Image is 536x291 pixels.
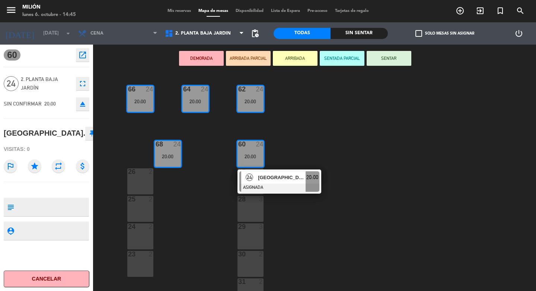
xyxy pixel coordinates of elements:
[415,30,474,37] label: Solo mesas sin asignar
[331,9,373,13] span: Tarjetas de regalo
[237,154,264,159] div: 20:00
[4,143,89,156] div: Visitas: 0
[246,174,253,181] span: 24
[4,271,89,287] button: Cancelar
[201,86,208,93] div: 24
[256,86,264,93] div: 24
[149,251,153,258] div: 2
[306,173,318,182] span: 20:00
[149,223,153,230] div: 2
[76,97,89,111] button: eject
[267,9,304,13] span: Lista de Espera
[367,51,411,66] button: SENTAR
[44,101,56,107] span: 20:00
[164,9,195,13] span: Mis reservas
[331,28,387,39] div: Sin sentar
[78,79,87,88] i: fullscreen
[28,159,41,173] i: star
[4,76,19,91] span: 24
[195,9,232,13] span: Mapa de mesas
[22,11,76,19] div: lunes 6. octubre - 14:45
[496,6,505,15] i: turned_in_not
[6,4,17,16] i: menu
[258,174,306,181] span: [GEOGRAPHIC_DATA].
[256,141,264,148] div: 24
[76,159,89,173] i: attach_money
[415,30,422,37] span: check_box_outline_blank
[304,9,331,13] span: Pre-acceso
[320,51,364,66] button: SENTADA PARCIAL
[6,203,15,211] i: subject
[4,159,17,173] i: outlined_flag
[173,141,181,148] div: 24
[237,99,264,104] div: 20:00
[149,168,153,175] div: 2
[259,168,264,175] div: 3
[6,4,17,18] button: menu
[90,31,103,36] span: Cena
[4,101,42,107] span: SIN CONFIRMAR
[149,196,153,203] div: 2
[76,77,89,90] button: fullscreen
[232,9,267,13] span: Disponibilidad
[78,51,87,59] i: open_in_new
[516,6,525,15] i: search
[456,6,465,15] i: add_circle_outline
[6,227,15,235] i: person_pin
[259,278,264,285] div: 2
[259,196,264,203] div: 3
[155,154,181,159] div: 20:00
[64,29,73,38] i: arrow_drop_down
[21,75,72,92] span: 2. PLANTA BAJA JARDÍN
[182,99,208,104] div: 20:00
[76,48,89,62] button: open_in_new
[146,86,153,93] div: 24
[273,51,318,66] button: ARRIBADA
[514,29,523,38] i: power_settings_new
[179,51,224,66] button: DEMORADA
[274,28,331,39] div: Todas
[175,31,231,36] span: 2. PLANTA BAJA JARDÍN
[476,6,485,15] i: exit_to_app
[226,51,271,66] button: ARRIBADA PARCIAL
[259,223,264,230] div: 3
[78,100,87,109] i: eject
[22,4,76,11] div: Milión
[251,29,259,38] span: pending_actions
[127,99,153,104] div: 20:00
[52,159,65,173] i: repeat
[4,49,20,61] span: 60
[259,251,264,258] div: 2
[4,127,85,139] div: [GEOGRAPHIC_DATA].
